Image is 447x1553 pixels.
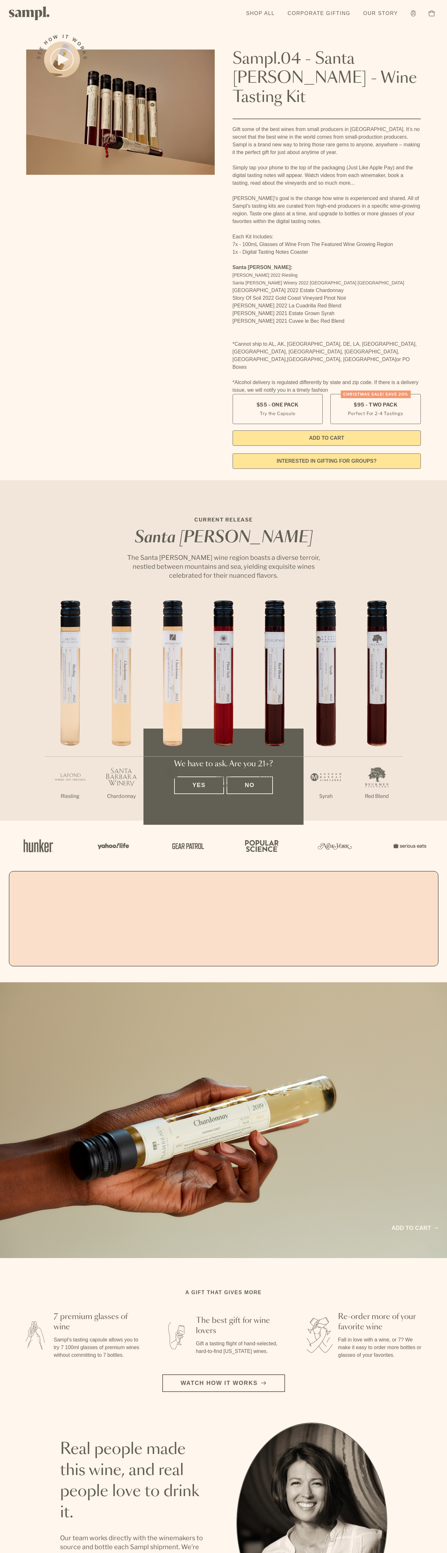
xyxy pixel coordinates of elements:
p: Syrah [300,792,351,800]
li: 6 / 7 [300,600,351,821]
img: Sampl.04 - Santa Barbara - Wine Tasting Kit [26,50,215,175]
small: Perfect For 2-4 Tastings [348,410,403,417]
span: $95 - Two Pack [354,401,397,408]
li: 4 / 7 [198,600,249,821]
p: Chardonnay [96,792,147,800]
p: Riesling [45,792,96,800]
button: Add to Cart [233,430,421,446]
div: Christmas SALE! Save 20% [341,390,411,398]
p: Pinot Noir [198,792,249,800]
a: Our Story [360,6,401,20]
p: Red Blend [249,792,300,800]
a: Corporate Gifting [284,6,354,20]
button: See how it works [44,42,80,77]
p: Red Blend [351,792,403,800]
a: Add to cart [391,1224,438,1232]
a: Shop All [243,6,278,20]
small: Try the Capsule [260,410,295,417]
li: 2 / 7 [96,600,147,821]
span: $55 - One Pack [257,401,299,408]
li: 7 / 7 [351,600,403,821]
li: 1 / 7 [45,600,96,821]
li: 5 / 7 [249,600,300,821]
a: interested in gifting for groups? [233,453,421,469]
p: Chardonnay [147,792,198,800]
img: Sampl logo [9,6,50,20]
li: 3 / 7 [147,600,198,821]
